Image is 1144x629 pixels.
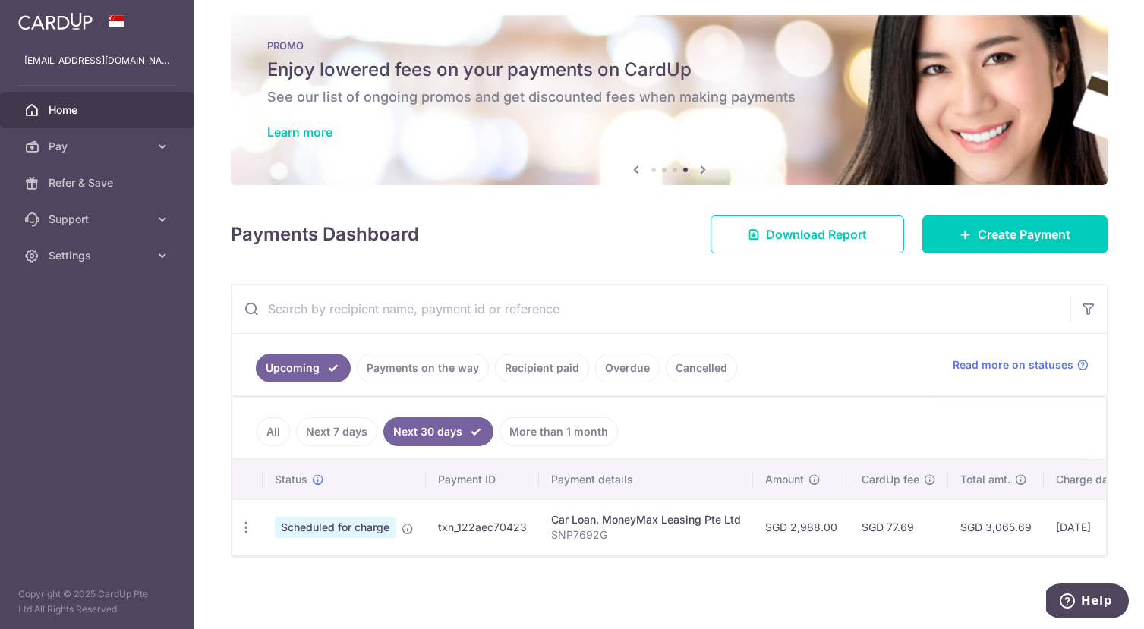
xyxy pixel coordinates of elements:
a: Overdue [595,354,660,382]
span: Create Payment [978,225,1070,244]
a: Next 7 days [296,417,377,446]
a: Create Payment [922,215,1108,253]
span: CardUp fee [862,472,919,487]
span: Charge date [1056,472,1118,487]
span: Refer & Save [49,175,149,190]
span: Download Report [766,225,867,244]
td: txn_122aec70423 [426,499,539,555]
th: Payment ID [426,460,539,499]
a: Learn more [267,124,332,140]
span: Scheduled for charge [275,517,396,538]
a: Upcoming [256,354,351,382]
span: Total amt. [960,472,1010,487]
a: Payments on the way [357,354,489,382]
img: Latest Promos banner [231,15,1108,185]
a: Recipient paid [495,354,589,382]
td: SGD 3,065.69 [948,499,1044,555]
p: PROMO [267,39,1071,52]
input: Search by recipient name, payment id or reference [232,285,1070,333]
span: Pay [49,139,149,154]
p: SNP7692G [551,527,741,543]
td: SGD 77.69 [849,499,948,555]
a: All [257,417,290,446]
img: CardUp [18,12,93,30]
h5: Enjoy lowered fees on your payments on CardUp [267,58,1071,82]
a: Read more on statuses [953,357,1089,373]
span: Amount [765,472,804,487]
h6: See our list of ongoing promos and get discounted fees when making payments [267,88,1071,106]
span: Status [275,472,307,487]
td: SGD 2,988.00 [753,499,849,555]
span: Settings [49,248,149,263]
div: Car Loan. MoneyMax Leasing Pte Ltd [551,512,741,527]
a: More than 1 month [500,417,618,446]
h4: Payments Dashboard [231,221,419,248]
p: [EMAIL_ADDRESS][DOMAIN_NAME] [24,53,170,68]
span: Home [49,102,149,118]
a: Download Report [711,215,904,253]
th: Payment details [539,460,753,499]
a: Next 30 days [383,417,493,446]
span: Support [49,212,149,227]
iframe: Opens a widget where you can find more information [1046,583,1129,621]
span: Read more on statuses [953,357,1073,373]
a: Cancelled [666,354,737,382]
